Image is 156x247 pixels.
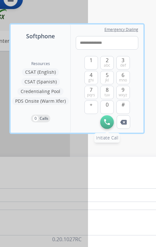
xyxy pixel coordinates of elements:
span: jkl [105,78,109,83]
button: PDS Onsite (Warm Xfer) [12,97,69,105]
button: CSAT (English) [22,68,59,76]
span: 8 [106,86,109,94]
button: 5jkl [100,71,114,84]
p: 0 [33,116,38,121]
span: 1 [90,56,93,64]
button: 4ghi [84,71,98,84]
span: tuv [104,92,110,98]
span: 5 [106,71,109,79]
button: 8tuv [100,86,114,99]
span: Softphone [26,32,55,41]
p: 0.20.1027RC [52,235,82,243]
span: + [90,101,93,109]
button: 3def [116,56,130,70]
span: def [120,63,126,68]
span: wxyz [119,92,127,98]
span: 6 [122,71,124,79]
img: call-button [104,119,110,125]
p: Calls [40,116,48,121]
button: Initiate Call [100,115,114,129]
span: # [122,101,125,109]
button: 6mno [116,71,130,84]
span: mno [119,78,127,83]
span: 7 [90,86,93,94]
button: 0 [100,100,114,114]
button: 1 [84,56,98,70]
img: call-button [120,120,127,125]
button: # [116,100,130,114]
span: 2 [106,56,109,64]
span: 3 [122,56,124,64]
span: 4 [90,71,93,79]
span: 0 [106,101,109,109]
span: pqrs [87,92,95,98]
button: 7pqrs [84,86,98,99]
button: 2abc [100,56,114,70]
span: 9 [122,86,124,94]
button: 9wxyz [116,86,130,99]
span: ghi [88,78,94,83]
span: Resources [31,61,50,66]
button: + [84,100,98,114]
button: Credentialing Pool [17,88,63,95]
button: 0Calls [31,115,50,122]
span: abc [104,63,110,68]
span: Initiate Call [96,135,118,141]
span: Emergency Dialing [104,27,138,32]
button: CSAT (Spanish) [21,78,60,86]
